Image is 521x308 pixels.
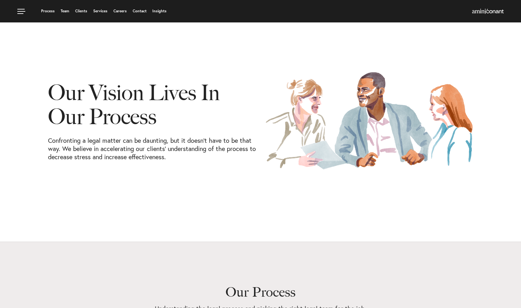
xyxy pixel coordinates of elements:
[265,71,473,170] img: Our Process
[61,9,69,13] a: Team
[48,81,256,136] h1: Our Vision Lives In Our Process
[93,9,107,13] a: Services
[48,136,256,161] p: Confronting a legal matter can be daunting, but it doesn’t have to be that way. We believe in acc...
[113,9,127,13] a: Careers
[152,9,167,13] a: Insights
[472,9,504,14] a: Home
[41,9,55,13] a: Process
[472,9,504,14] img: Amini & Conant
[75,9,87,13] a: Clients
[132,9,146,13] a: Contact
